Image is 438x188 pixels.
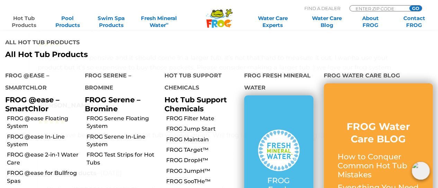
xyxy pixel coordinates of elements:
a: FROG Jump Start [166,125,239,133]
a: FROG @ease 2-in-1 Water Care [7,151,80,167]
a: FROG @ease In-Line System [7,133,80,149]
h4: All Hot Tub Products [5,36,214,50]
a: FROG TArget™ [166,146,239,154]
h3: FROG Water Care BLOG [338,120,419,145]
a: FROG Serene In-Line System [87,133,159,149]
a: Water CareExperts [245,15,300,29]
a: All Hot Tub Products [5,50,214,59]
h4: FROG @ease – SmartChlor [5,69,74,95]
p: FROG @ease – SmartChlor [5,95,74,113]
a: FROG @ease Floating System [7,115,80,130]
a: Swim SpaProducts [94,15,128,29]
a: FROG Test Strips for Hot Tubs [87,151,159,167]
a: FROG DropH™ [166,157,239,164]
p: Find A Dealer [304,5,340,11]
input: Zip Code Form [355,6,402,11]
h4: FROG Fresh Mineral Water [244,69,313,95]
a: FROG @ease for Bullfrog Spas [7,169,80,185]
sup: ∞ [166,21,169,26]
p: How to Conquer Common Hot Tub Mistakes [338,152,419,180]
input: GO [409,6,422,11]
a: Hot TubProducts [7,15,41,29]
a: FROG Serene Floating System [87,115,159,130]
a: Water CareBlog [310,15,344,29]
a: ContactFROG [397,15,431,29]
h4: FROG Serene – Bromine [85,69,154,95]
a: Hot Tub Support Chemicals [164,95,227,113]
a: FROG Maintain [166,136,239,143]
a: PoolProducts [51,15,84,29]
h4: FROG Water Care Blog [324,69,433,83]
img: openIcon [412,162,430,180]
p: FROG Serene – Bromine [85,95,154,113]
a: AboutFROG [354,15,387,29]
h4: Hot Tub Support Chemicals [164,69,234,95]
a: FROG SooTHe™ [166,178,239,185]
a: FROG Filter Mate [166,115,239,122]
a: Fresh MineralWater∞ [138,15,180,29]
a: FROG JumpH™ [166,167,239,175]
